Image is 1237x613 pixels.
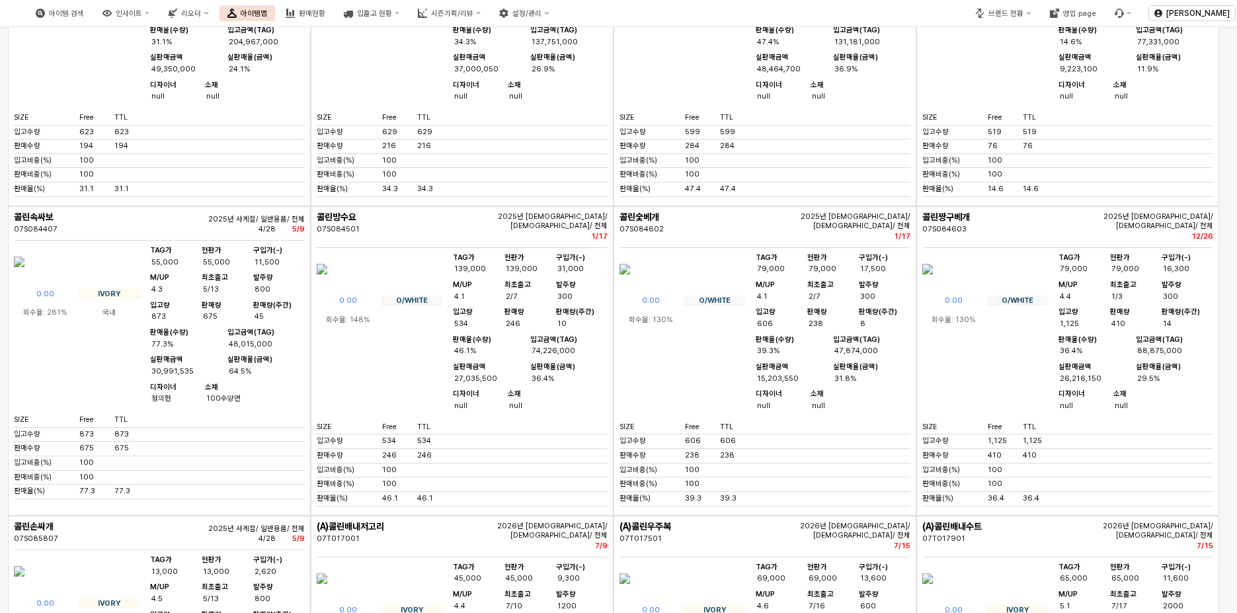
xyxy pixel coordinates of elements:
button: 입출고 현황 [336,5,407,21]
div: 리오더 [181,9,201,18]
button: 설정/관리 [491,5,557,21]
button: 영업 page [1042,5,1104,21]
button: 판매현황 [278,5,333,21]
div: 입출고 현황 [357,9,392,18]
button: 시즌기획/리뷰 [410,5,489,21]
button: 인사이트 [95,5,157,21]
div: 아이템맵 [241,9,267,18]
div: 인사이트 [116,9,142,18]
div: 브랜드 전환 [988,9,1023,18]
button: 아이템맵 [219,5,275,21]
div: Menu item 6 [1107,5,1139,21]
button: 아이템 검색 [28,5,92,21]
div: 아이템 검색 [49,9,84,18]
div: 시즌기획/리뷰 [431,9,473,18]
div: 판매현황 [299,9,325,18]
div: 설정/관리 [512,9,541,18]
button: 리오더 [160,5,216,21]
button: [PERSON_NAME] [1148,5,1236,21]
button: 브랜드 전환 [967,5,1039,21]
p: [PERSON_NAME] [1166,8,1230,19]
div: 영업 page [1063,9,1096,18]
